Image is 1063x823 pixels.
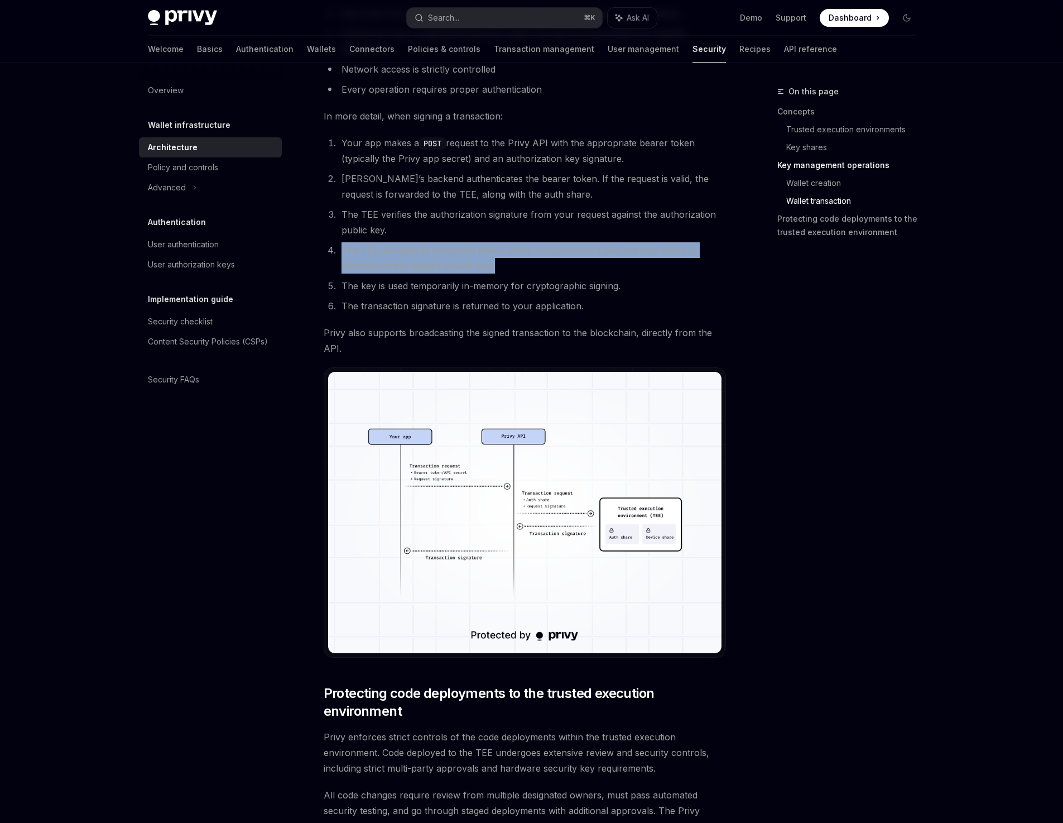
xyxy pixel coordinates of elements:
[139,370,282,390] a: Security FAQs
[349,36,395,63] a: Connectors
[324,685,726,720] span: Protecting code deployments to the trusted execution environment
[820,9,889,27] a: Dashboard
[148,373,199,386] div: Security FAQs
[324,108,726,124] span: In more detail, when signing a transaction:
[739,36,771,63] a: Recipes
[338,298,726,314] li: The transaction signature is returned to your application.
[786,121,925,138] a: Trusted execution environments
[428,11,459,25] div: Search...
[139,235,282,255] a: User authentication
[148,335,268,348] div: Content Security Policies (CSPs)
[139,157,282,178] a: Policy and controls
[307,36,336,63] a: Wallets
[139,80,282,101] a: Overview
[692,36,726,63] a: Security
[328,372,722,653] img: Transaction flow
[148,181,186,194] div: Advanced
[324,325,726,356] span: Privy also supports broadcasting the signed transaction to the blockchain, directly from the API.
[338,207,726,238] li: The TEE verifies the authorization signature from your request against the authorization public key.
[148,216,206,229] h5: Authentication
[494,36,594,63] a: Transaction management
[139,137,282,157] a: Architecture
[148,293,233,306] h5: Implementation guide
[324,82,726,97] li: Every operation requires proper authentication
[627,12,649,23] span: Ask AI
[608,8,657,28] button: Ask AI
[148,84,184,97] div: Overview
[786,138,925,156] a: Key shares
[407,8,602,28] button: Search...⌘K
[776,12,806,23] a: Support
[788,85,839,98] span: On this page
[236,36,294,63] a: Authentication
[740,12,762,23] a: Demo
[777,210,925,241] a: Protecting code deployments to the trusted execution environment
[148,118,230,132] h5: Wallet infrastructure
[608,36,679,63] a: User management
[584,13,595,22] span: ⌘ K
[786,192,925,210] a: Wallet transaction
[148,36,184,63] a: Welcome
[338,171,726,202] li: [PERSON_NAME]’s backend authenticates the bearer token. If the request is valid, the request is f...
[338,135,726,166] li: Your app makes a request to the Privy API with the appropriate bearer token (typically the Privy ...
[777,103,925,121] a: Concepts
[338,278,726,294] li: The key is used temporarily in-memory for cryptographic signing.
[338,242,726,274] li: The TEE decrypts its encrypted device share and combines it with the auth share to reconstruct th...
[139,255,282,275] a: User authorization keys
[139,332,282,352] a: Content Security Policies (CSPs)
[324,61,726,77] li: Network access is strictly controlled
[829,12,872,23] span: Dashboard
[148,10,217,26] img: dark logo
[139,312,282,332] a: Security checklist
[786,174,925,192] a: Wallet creation
[408,36,480,63] a: Policies & controls
[197,36,223,63] a: Basics
[898,9,916,27] button: Toggle dark mode
[148,258,235,271] div: User authorization keys
[148,141,198,154] div: Architecture
[148,161,218,174] div: Policy and controls
[784,36,837,63] a: API reference
[148,315,213,328] div: Security checklist
[324,729,726,776] span: Privy enforces strict controls of the code deployments within the trusted execution environment. ...
[419,137,446,150] code: POST
[777,156,925,174] a: Key management operations
[148,238,219,251] div: User authentication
